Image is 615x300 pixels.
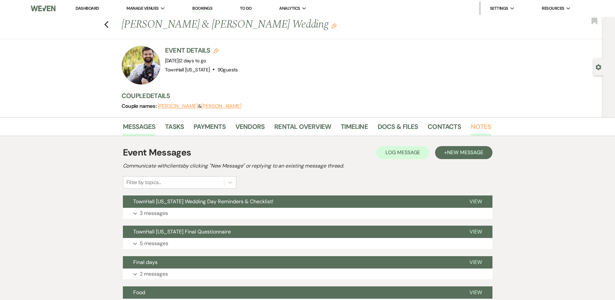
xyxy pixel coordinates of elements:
a: Dashboard [76,6,99,11]
p: 5 messages [140,239,168,248]
h1: [PERSON_NAME] & [PERSON_NAME] Wedding [122,17,412,32]
span: | [179,57,206,64]
span: Manage Venues [126,5,159,12]
a: Notes [471,121,491,136]
a: Tasks [165,121,184,136]
button: Open lead details [596,64,601,70]
button: Food [123,286,459,299]
span: Couple names: [122,103,158,109]
span: Resources [542,5,564,12]
span: TownHall [US_STATE] Wedding Day Reminders & Checklist! [133,198,273,205]
button: TownHall [US_STATE] Wedding Day Reminders & Checklist! [123,195,459,208]
span: & [158,103,242,109]
a: To Do [240,6,252,11]
button: [PERSON_NAME] [201,104,242,109]
button: View [459,226,492,238]
p: 3 messages [140,209,168,218]
button: 3 messages [123,208,492,219]
span: View [469,289,482,296]
span: View [469,259,482,266]
button: [PERSON_NAME] [158,104,198,109]
span: Analytics [279,5,300,12]
span: 90 guests [218,67,238,73]
span: [DATE] [165,57,206,64]
p: 2 messages [140,270,168,278]
span: TownHall [US_STATE] [165,67,210,73]
a: Vendors [235,121,265,136]
button: Log Message [376,146,429,159]
a: Messages [123,121,156,136]
a: Rental Overview [274,121,331,136]
span: View [469,198,482,205]
h1: Event Messages [123,146,191,159]
a: Payments [194,121,226,136]
div: Filter by topics... [126,179,161,186]
h2: Communicate with clients by clicking "New Message" or replying to an existing message thread. [123,162,492,170]
span: Final days [133,259,158,266]
span: 2 days to go [180,57,206,64]
a: Bookings [192,6,212,12]
img: Weven Logo [31,2,55,15]
button: Final days [123,256,459,269]
button: 5 messages [123,238,492,249]
button: Edit [331,23,337,29]
button: View [459,286,492,299]
button: +New Message [435,146,492,159]
span: TownHall [US_STATE] Final Questionnaire [133,228,231,235]
button: TownHall [US_STATE] Final Questionnaire [123,226,459,238]
a: Timeline [341,121,368,136]
h3: Couple Details [122,91,485,100]
span: New Message [447,149,483,156]
span: Log Message [385,149,420,156]
span: Food [133,289,145,296]
span: View [469,228,482,235]
span: Settings [490,5,508,12]
button: View [459,195,492,208]
button: 2 messages [123,269,492,280]
h3: Event Details [165,46,238,55]
a: Contacts [428,121,461,136]
button: View [459,256,492,269]
a: Docs & Files [378,121,418,136]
